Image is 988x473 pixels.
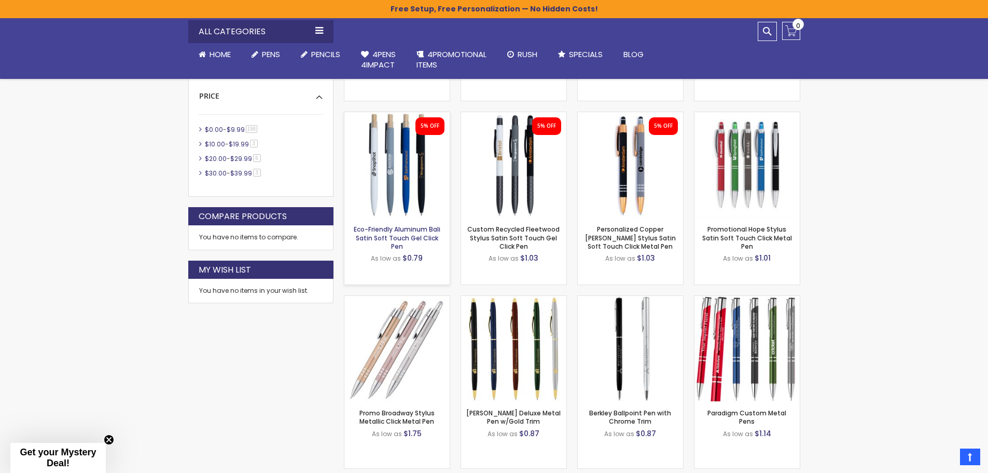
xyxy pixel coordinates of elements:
[782,22,800,40] a: 0
[359,409,435,426] a: Promo Broadway Stylus Metallic Click Metal Pen
[537,123,556,130] div: 5% OFF
[10,443,106,473] div: Get your Mystery Deal!Close teaser
[461,296,566,401] img: Cooper Deluxe Metal Pen w/Gold Trim
[371,254,401,263] span: As low as
[246,125,258,133] span: 198
[421,123,439,130] div: 5% OFF
[489,254,519,263] span: As low as
[416,49,486,70] span: 4PROMOTIONAL ITEMS
[755,253,771,263] span: $1.01
[605,254,635,263] span: As low as
[589,409,671,426] a: Berkley Ballpoint Pen with Chrome Trim
[461,112,566,218] img: Custom Recycled Fleetwood Stylus Satin Soft Touch Gel Click Pen
[188,225,333,250] div: You have no items to compare.
[202,140,261,148] a: $10.00-$19.993
[104,435,114,445] button: Close teaser
[637,253,655,263] span: $1.03
[205,125,223,134] span: $0.00
[755,428,771,439] span: $1.14
[406,43,497,77] a: 4PROMOTIONALITEMS
[702,225,792,250] a: Promotional Hope Stylus Satin Soft Touch Click Metal Pen
[344,295,450,304] a: Promo Broadway Stylus Metallic Click Metal Pen
[230,169,252,178] span: $39.99
[372,429,402,438] span: As low as
[202,154,265,163] a: $20.00-$29.996
[694,296,800,401] img: Paradigm Plus Custom Metal Pens
[253,169,261,177] span: 3
[520,253,538,263] span: $1.03
[623,49,644,60] span: Blog
[262,49,280,60] span: Pens
[230,154,252,163] span: $29.99
[403,428,422,439] span: $1.75
[188,20,333,43] div: All Categories
[461,295,566,304] a: Cooper Deluxe Metal Pen w/Gold Trim
[253,154,261,162] span: 6
[205,154,227,163] span: $20.00
[344,296,450,401] img: Promo Broadway Stylus Metallic Click Metal Pen
[578,112,683,120] a: Personalized Copper Penny Stylus Satin Soft Touch Click Metal Pen
[344,112,450,218] img: Eco-Friendly Aluminum Bali Satin Soft Touch Gel Click Pen
[488,429,518,438] span: As low as
[344,112,450,120] a: Eco-Friendly Aluminum Bali Satin Soft Touch Gel Click Pen
[707,409,786,426] a: Paradigm Custom Metal Pens
[241,43,290,66] a: Pens
[361,49,396,70] span: 4Pens 4impact
[199,84,323,101] div: Price
[497,43,548,66] a: Rush
[694,112,800,218] img: Promotional Hope Stylus Satin Soft Touch Click Metal Pen
[694,112,800,120] a: Promotional Hope Stylus Satin Soft Touch Click Metal Pen
[199,287,323,295] div: You have no items in your wish list.
[960,449,980,465] a: Top
[569,49,603,60] span: Specials
[604,429,634,438] span: As low as
[578,295,683,304] a: Berkley Ballpoint Pen with Chrome Trim
[210,49,231,60] span: Home
[229,140,249,148] span: $19.99
[402,253,423,263] span: $0.79
[205,169,227,178] span: $30.00
[461,112,566,120] a: Custom Recycled Fleetwood Stylus Satin Soft Touch Gel Click Pen
[467,225,560,250] a: Custom Recycled Fleetwood Stylus Satin Soft Touch Gel Click Pen
[199,211,287,222] strong: Compare Products
[311,49,340,60] span: Pencils
[548,43,613,66] a: Specials
[694,295,800,304] a: Paradigm Plus Custom Metal Pens
[227,125,245,134] span: $9.99
[250,140,258,147] span: 3
[723,429,753,438] span: As low as
[518,49,537,60] span: Rush
[20,447,96,468] span: Get your Mystery Deal!
[199,264,251,276] strong: My Wish List
[202,169,265,178] a: $30.00-$39.993
[188,43,241,66] a: Home
[636,428,656,439] span: $0.87
[290,43,351,66] a: Pencils
[796,21,800,31] span: 0
[351,43,406,77] a: 4Pens4impact
[205,140,225,148] span: $10.00
[578,296,683,401] img: Berkley Ballpoint Pen with Chrome Trim
[723,254,753,263] span: As low as
[519,428,539,439] span: $0.87
[585,225,676,250] a: Personalized Copper [PERSON_NAME] Stylus Satin Soft Touch Click Metal Pen
[654,123,673,130] div: 5% OFF
[354,225,440,250] a: Eco-Friendly Aluminum Bali Satin Soft Touch Gel Click Pen
[578,112,683,218] img: Personalized Copper Penny Stylus Satin Soft Touch Click Metal Pen
[613,43,654,66] a: Blog
[202,125,261,134] a: $0.00-$9.99198
[466,409,561,426] a: [PERSON_NAME] Deluxe Metal Pen w/Gold Trim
